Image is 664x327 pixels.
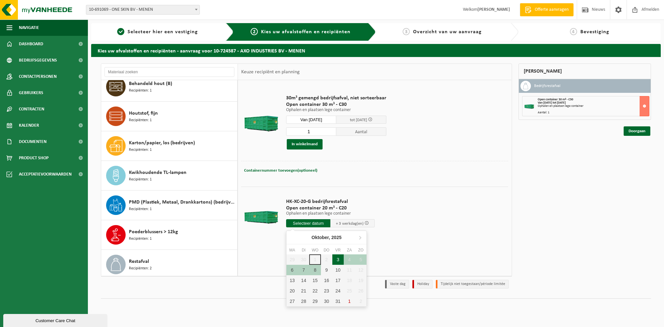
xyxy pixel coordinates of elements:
[309,265,321,275] div: 8
[332,296,344,306] div: 31
[129,117,152,123] span: Recipiënten: 1
[286,296,298,306] div: 27
[321,247,332,253] div: do
[86,5,200,14] span: 10-691069 - ONE SKIN BV - MENEN
[128,29,198,35] span: Selecteer hier een vestiging
[286,205,375,211] span: Open container 20 m³ - C20
[309,275,321,286] div: 15
[321,286,332,296] div: 23
[298,275,309,286] div: 14
[332,286,344,296] div: 24
[129,88,152,94] span: Recipiënten: 1
[332,254,344,265] div: 3
[19,36,43,52] span: Dashboard
[244,168,317,173] span: Containernummer toevoegen(optioneel)
[19,134,47,150] span: Documenten
[570,28,577,35] span: 4
[321,275,332,286] div: 16
[243,166,318,175] button: Containernummer toevoegen(optioneel)
[286,95,386,101] span: 30m³ gemengd bedrijfsafval, niet sorteerbaar
[538,111,649,114] div: Aantal: 1
[129,139,195,147] span: Karton/papier, los (bedrijven)
[94,28,221,36] a: 1Selecteer hier een vestiging
[19,20,39,36] span: Navigatie
[580,29,609,35] span: Bevestiging
[101,131,238,161] button: Karton/papier, los (bedrijven) Recipiënten: 1
[19,166,72,182] span: Acceptatievoorwaarden
[129,265,152,272] span: Recipiënten: 2
[336,221,364,226] span: + 3 werkdag(en)
[332,275,344,286] div: 17
[298,296,309,306] div: 28
[538,101,566,105] strong: Van [DATE] tot [DATE]
[309,232,344,243] div: Oktober,
[3,313,109,327] iframe: chat widget
[321,296,332,306] div: 30
[332,265,344,275] div: 10
[286,219,330,227] input: Selecteer datum
[101,191,238,220] button: PMD (Plastiek, Metaal, Drankkartons) (bedrijven) Recipiënten: 1
[331,235,341,240] i: 2025
[286,108,386,112] p: Ophalen en plaatsen lege container
[101,102,238,131] button: Houtstof, fijn Recipiënten: 1
[238,64,303,80] div: Keuze recipiënt en planning
[19,101,44,117] span: Contracten
[412,280,433,289] li: Holiday
[298,247,309,253] div: di
[129,236,152,242] span: Recipiënten: 1
[332,247,344,253] div: vr
[286,101,386,108] span: Open container 30 m³ - C30
[286,286,298,296] div: 20
[286,116,336,124] input: Selecteer datum
[298,265,309,275] div: 7
[117,28,124,35] span: 1
[101,161,238,191] button: Kwikhoudende TL-lampen Recipiënten: 1
[129,258,149,265] span: Restafval
[520,3,574,16] a: Offerte aanvragen
[286,275,298,286] div: 13
[251,28,258,35] span: 2
[101,250,238,279] button: Restafval Recipiënten: 2
[129,169,187,177] span: Kwikhoudende TL-lampen
[350,118,367,122] span: tot [DATE]
[129,147,152,153] span: Recipiënten: 1
[129,206,152,212] span: Recipiënten: 1
[385,280,409,289] li: Vaste dag
[19,117,39,134] span: Kalender
[91,44,661,57] h2: Kies uw afvalstoffen en recipiënten - aanvraag voor 10-724587 - AXO INDUSTRIES BV - MENEN
[355,247,367,253] div: zo
[286,198,375,205] span: HK-XC-20-G bedrijfsrestafval
[538,105,649,108] div: Ophalen en plaatsen lege container
[344,247,355,253] div: za
[129,109,158,117] span: Houtstof, fijn
[19,85,43,101] span: Gebruikers
[413,29,482,35] span: Overzicht van uw aanvraag
[129,198,236,206] span: PMD (Plastiek, Metaal, Drankkartons) (bedrijven)
[309,296,321,306] div: 29
[477,7,510,12] strong: [PERSON_NAME]
[129,177,152,183] span: Recipiënten: 1
[19,68,57,85] span: Contactpersonen
[403,28,410,35] span: 3
[286,265,298,275] div: 6
[533,7,570,13] span: Offerte aanvragen
[19,52,57,68] span: Bedrijfsgegevens
[286,247,298,253] div: ma
[129,80,172,88] span: Behandeld hout (B)
[519,64,651,79] div: [PERSON_NAME]
[86,5,200,15] span: 10-691069 - ONE SKIN BV - MENEN
[19,150,48,166] span: Product Shop
[261,29,351,35] span: Kies uw afvalstoffen en recipiënten
[534,81,560,91] h3: Bedrijfsrestafval
[287,139,323,149] button: In winkelmand
[309,247,321,253] div: wo
[321,265,332,275] div: 9
[101,220,238,250] button: Poederblussers > 12kg Recipiënten: 1
[624,126,650,136] a: Doorgaan
[538,98,573,101] span: Open container 30 m³ - C30
[129,228,178,236] span: Poederblussers > 12kg
[286,211,375,216] p: Ophalen en plaatsen lege container
[309,286,321,296] div: 22
[101,72,238,102] button: Behandeld hout (B) Recipiënten: 1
